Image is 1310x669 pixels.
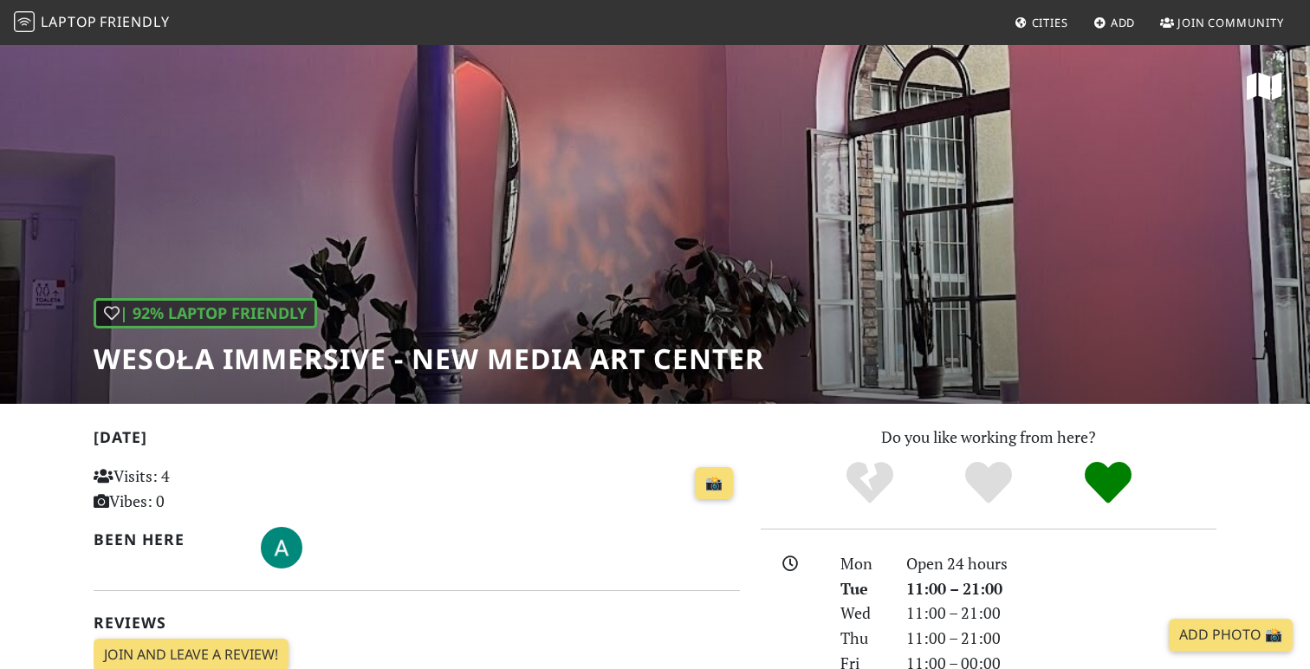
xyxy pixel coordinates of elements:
[1086,7,1143,38] a: Add
[94,342,764,375] h1: Wesoła Immersive - New Media Art Center
[1048,459,1168,507] div: Definitely!
[100,12,169,31] span: Friendly
[94,298,317,328] div: In general, do you like working from here?
[94,614,740,632] h2: Reviews
[1008,7,1075,38] a: Cities
[41,12,97,31] span: Laptop
[695,467,733,500] a: 📸
[761,425,1216,450] p: Do you like working from here?
[261,527,302,568] img: 6742-aleksandra.jpg
[896,551,1227,576] div: Open 24 hours
[830,576,896,601] div: Tue
[1032,15,1068,30] span: Cities
[896,601,1227,626] div: 11:00 – 21:00
[1177,15,1284,30] span: Join Community
[830,626,896,651] div: Thu
[261,536,302,556] span: Aleksandra R.
[1169,619,1293,652] a: Add Photo 📸
[94,464,295,514] p: Visits: 4 Vibes: 0
[896,626,1227,651] div: 11:00 – 21:00
[94,530,240,549] h2: Been here
[830,551,896,576] div: Mon
[830,601,896,626] div: Wed
[896,576,1227,601] div: 11:00 – 21:00
[94,428,740,453] h2: [DATE]
[810,459,930,507] div: No
[1111,15,1136,30] span: Add
[929,459,1048,507] div: Yes
[14,8,170,38] a: LaptopFriendly LaptopFriendly
[14,11,35,32] img: LaptopFriendly
[1153,7,1291,38] a: Join Community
